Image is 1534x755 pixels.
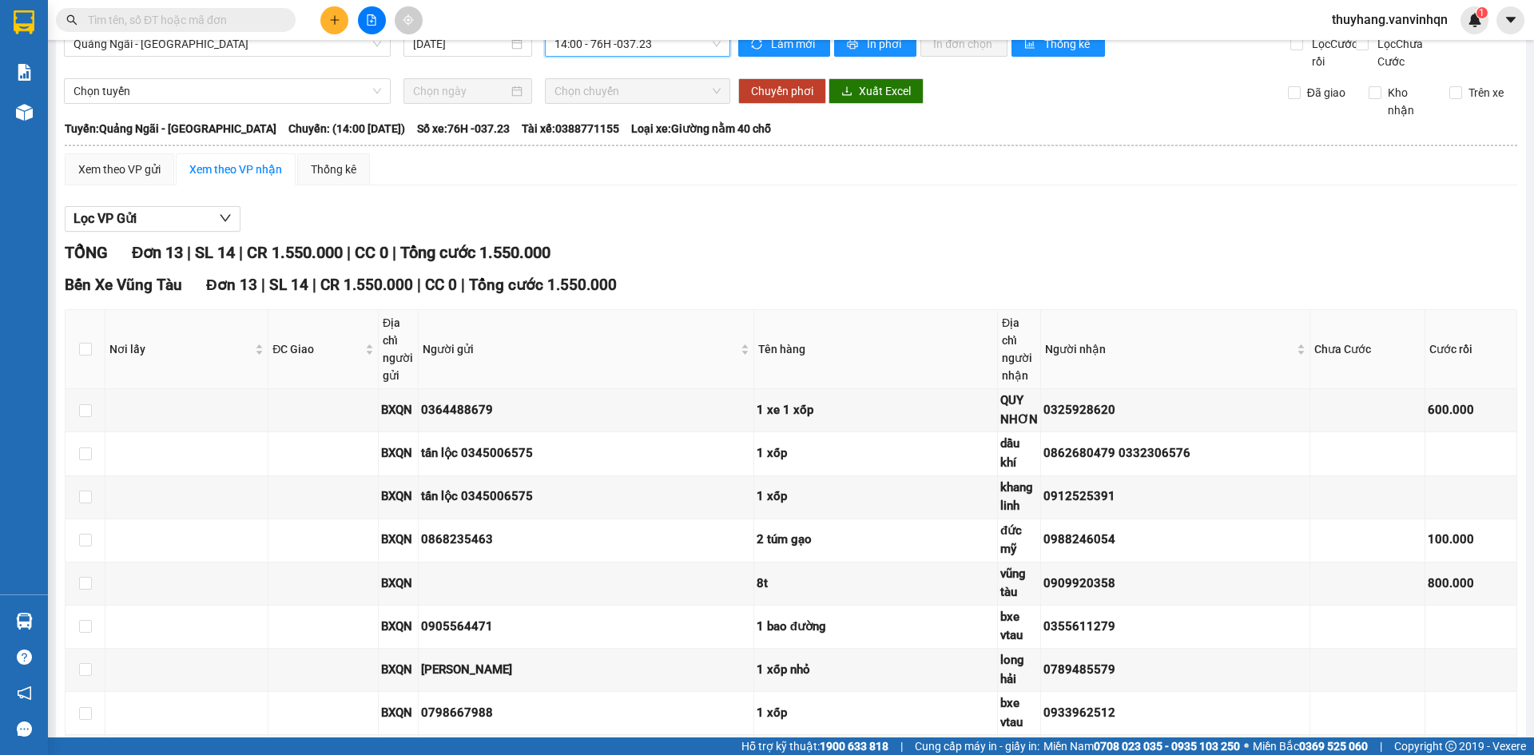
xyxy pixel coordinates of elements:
span: Miền Nam [1043,737,1240,755]
span: Xuất Excel [859,82,911,100]
button: printerIn phơi [834,31,916,57]
strong: Tổng đài hỗ trợ: 0914 113 973 - 0982 113 973 - 0919 113 973 - [49,70,260,100]
span: search [66,14,77,26]
div: 0355611279 [1043,618,1307,637]
input: Chọn ngày [413,82,508,100]
span: | [187,243,191,262]
span: download [841,85,852,98]
div: vũng tàu [1000,565,1038,602]
img: icon-new-feature [1468,13,1482,27]
div: 1 xốp [757,444,995,463]
span: Đơn 13 [132,243,183,262]
span: 1 [1479,7,1484,18]
span: Thống kê [1044,35,1092,53]
span: printer [847,38,860,51]
b: Tuyến: Quảng Ngãi - [GEOGRAPHIC_DATA] [65,122,276,135]
span: ⚪️ [1244,743,1249,749]
div: tấn lộc 0345006575 [421,487,751,507]
div: khang linh [1000,479,1038,516]
span: Miền Bắc [1253,737,1368,755]
div: [PERSON_NAME] [421,661,751,680]
div: BXQN [381,530,415,550]
span: ĐC Giao [272,340,362,358]
span: Quảng Ngãi - Vũng Tàu [74,32,381,56]
span: Tổng cước 1.550.000 [400,243,550,262]
div: 0868235463 [421,530,751,550]
span: Tổng cước 1.550.000 [469,276,617,294]
span: Trên xe [1462,84,1510,101]
div: BXQN [381,574,415,594]
input: 13/09/2025 [413,35,508,53]
span: CC 0 [355,243,388,262]
span: Đơn 13 [206,276,257,294]
div: 0909920358 [1043,574,1307,594]
span: down [219,212,232,225]
span: In phơi [867,35,904,53]
sup: 1 [1476,7,1488,18]
span: message [17,721,32,737]
div: Địa chỉ người nhận [1002,314,1036,384]
button: plus [320,6,348,34]
strong: [PERSON_NAME] ([GEOGRAPHIC_DATA]) [45,24,264,66]
span: sync [751,38,765,51]
span: Tài xế: 0388771155 [522,120,619,137]
div: 0988246054 [1043,530,1307,550]
div: dầu khí [1000,435,1038,472]
div: Xem theo VP nhận [189,161,282,178]
span: Đã giao [1301,84,1352,101]
span: | [417,276,421,294]
div: 0912525391 [1043,487,1307,507]
button: syncLàm mới [738,31,830,57]
div: 0905564471 [421,618,751,637]
div: đức mỹ [1000,522,1038,559]
span: | [312,276,316,294]
span: TỔNG [65,243,108,262]
th: Tên hàng [754,310,998,389]
input: Tìm tên, số ĐT hoặc mã đơn [88,11,276,29]
span: Số xe: 76H -037.23 [417,120,510,137]
img: solution-icon [16,64,33,81]
span: Hỗ trợ kỹ thuật: [741,737,888,755]
div: BXQN [381,487,415,507]
button: bar-chartThống kê [1011,31,1105,57]
div: long hải [1000,651,1038,689]
strong: 0369 525 060 [1299,740,1368,753]
span: Cung cấp máy in - giấy in: [915,737,1039,755]
span: Bến Xe Vũng Tàu [65,276,182,294]
span: question-circle [17,650,32,665]
div: Xem theo VP gửi [78,161,161,178]
span: | [900,737,903,755]
div: BXQN [381,401,415,420]
span: Làm mới [771,35,817,53]
div: BXQN [381,661,415,680]
div: 1 xốp nhỏ [757,661,995,680]
th: Chưa Cước [1310,310,1426,389]
span: 14:00 - 76H -037.23 [554,32,721,56]
span: SL 14 [195,243,235,262]
button: Lọc VP Gửi [65,206,240,232]
strong: 1900 633 818 [820,740,888,753]
div: bxe vtau [1000,608,1038,646]
span: CR 1.550.000 [247,243,343,262]
button: aim [395,6,423,34]
span: aim [403,14,414,26]
span: Loại xe: Giường nằm 40 chỗ [631,120,771,137]
span: plus [329,14,340,26]
div: 600.000 [1428,401,1514,420]
span: Kho nhận [1381,84,1437,119]
th: Cước rồi [1425,310,1517,389]
span: CC 0 [425,276,457,294]
span: Lọc Cước rồi [1305,35,1360,70]
div: bxe vtau [1000,694,1038,732]
div: 100.000 [1428,530,1514,550]
span: copyright [1445,741,1457,752]
span: notification [17,685,32,701]
img: warehouse-icon [16,613,33,630]
span: Người nhận [1045,340,1294,358]
strong: Công ty TNHH DVVT Văn Vinh 76 [7,91,42,197]
span: Chọn chuyến [554,79,721,103]
span: SL 14 [269,276,308,294]
div: 8t [757,574,995,594]
div: 0364488679 [421,401,751,420]
span: | [1380,737,1382,755]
